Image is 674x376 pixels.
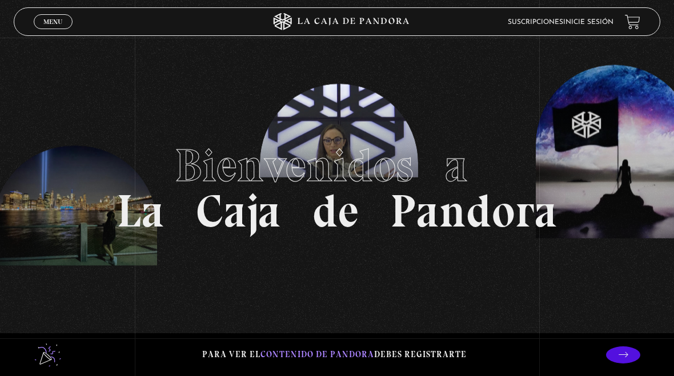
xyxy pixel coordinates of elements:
[40,28,67,36] span: Cerrar
[508,19,563,26] a: Suscripciones
[117,143,557,234] h1: La Caja de Pandora
[625,14,640,30] a: View your shopping cart
[175,138,499,193] span: Bienvenidos a
[563,19,613,26] a: Inicie sesión
[260,349,374,359] span: contenido de Pandora
[43,18,62,25] span: Menu
[202,347,467,362] p: Para ver el debes registrarte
